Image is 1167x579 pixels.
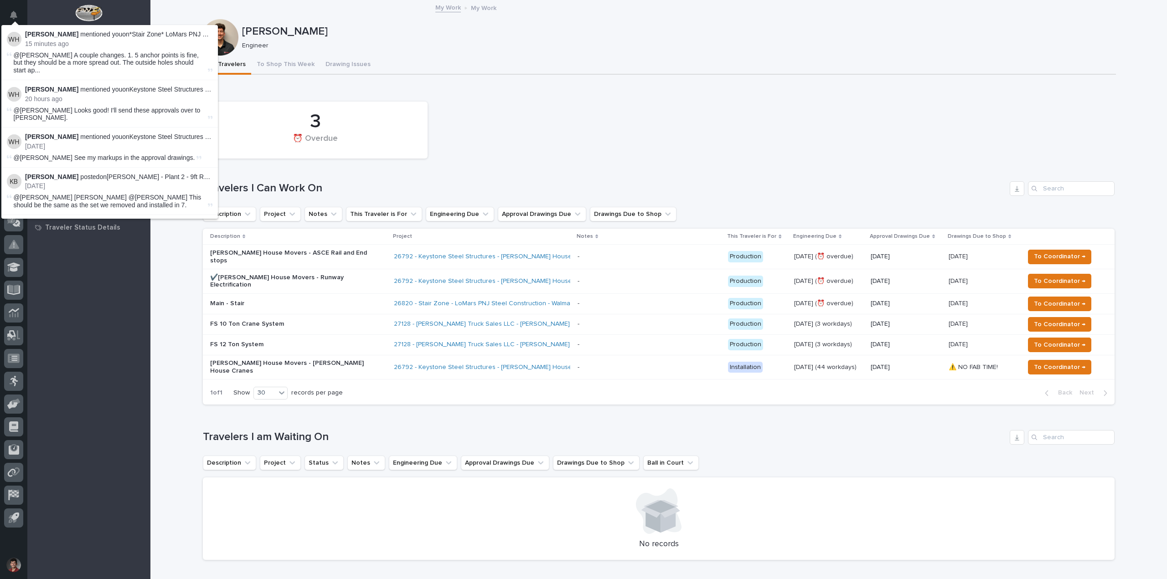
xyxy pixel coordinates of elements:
p: Approval Drawings Due [870,231,930,241]
p: posted on : [25,173,212,181]
p: Engineer [242,42,1109,50]
p: 20 hours ago [25,95,212,103]
div: - [578,300,579,307]
span: To Coordinator → [1034,251,1085,262]
p: No records [214,539,1104,549]
div: Production [728,251,763,262]
input: Search [1028,430,1115,445]
p: Traveler Status Details [45,224,120,232]
p: ⚠️ NO FAB TIME! [949,362,1000,371]
div: - [578,364,579,371]
button: To Coordinator → [1028,274,1091,288]
span: To Coordinator → [1034,362,1085,373]
p: [DATE] (⏰ overdue) [794,277,863,285]
div: - [578,341,579,348]
strong: [PERSON_NAME] [25,133,78,140]
span: @[PERSON_NAME] See my markups in the approval drawings. [14,154,195,161]
p: [PERSON_NAME] House Movers - [PERSON_NAME] House Cranes [210,359,370,375]
a: 26820 - Stair Zone - LoMars PNJ Steel Construction - Walmart Stair [394,300,589,307]
p: [DATE] [871,253,941,261]
button: Notes [305,207,342,221]
button: Drawings Due to Shop [553,456,640,470]
p: [DATE] [871,320,941,328]
p: [DATE] [871,300,941,307]
button: My Travelers [202,56,251,75]
img: Ken Bajdek [7,174,21,189]
p: [DATE] (⏰ overdue) [794,300,863,307]
button: Status [305,456,344,470]
button: To Shop This Week [251,56,320,75]
p: This Traveler is For [727,231,776,241]
button: users-avatar [4,555,23,574]
p: Drawings Due to Shop [948,231,1006,241]
img: Weston Hochstetler [7,87,21,102]
p: [DATE] [949,276,970,285]
span: @[PERSON_NAME] [PERSON_NAME] @[PERSON_NAME] This should be the same as the set we removed and ins... [14,194,201,209]
p: [DATE] [949,251,970,261]
p: Description [210,231,240,241]
p: 1 of 1 [203,382,230,404]
button: To Coordinator → [1028,360,1091,374]
img: Weston Hochstetler [7,134,21,149]
tr: [PERSON_NAME] House Movers - [PERSON_NAME] House Cranes26792 - Keystone Steel Structures - [PERSO... [203,355,1115,379]
span: To Coordinator → [1034,319,1085,330]
button: Description [203,207,256,221]
p: mentioned you on : [25,86,212,93]
p: [DATE] (3 workdays) [794,341,863,348]
p: [DATE] (44 workdays) [794,364,863,371]
h1: Travelers I am Waiting On [203,430,1006,444]
div: Production [728,339,763,350]
tr: ✔️[PERSON_NAME] House Movers - Runway Electrification26792 - Keystone Steel Structures - [PERSON_... [203,269,1115,293]
span: To Coordinator → [1034,276,1085,287]
p: mentioned you on : [25,31,212,38]
p: 15 minutes ago [25,40,212,48]
p: Project [393,231,412,241]
p: [DATE] [949,318,970,328]
p: [DATE] (3 workdays) [794,320,863,328]
p: [DATE] [25,143,212,150]
p: My Work [471,2,496,12]
div: 3 [218,110,412,133]
span: To Coordinator → [1034,339,1085,350]
p: mentioned you on : [25,133,212,141]
span: Back [1053,389,1072,397]
button: To Coordinator → [1028,297,1091,311]
button: Notes [347,456,385,470]
div: Production [728,298,763,309]
button: Ball in Court [643,456,699,470]
p: [DATE] [871,364,941,371]
a: My Work [435,2,461,12]
div: Installation [728,362,763,373]
span: To Coordinator → [1034,298,1085,309]
p: records per page [291,389,343,397]
p: FS 12 Ton System [210,341,370,348]
a: Keystone Steel Structures - [PERSON_NAME] House Movers - [PERSON_NAME][GEOGRAPHIC_DATA] Cranes [129,133,451,140]
button: Drawing Issues [320,56,376,75]
span: Next [1079,389,1100,397]
a: *Stair Zone* LoMars PNJ Steel Construction - Main - Stair [129,31,293,38]
p: [PERSON_NAME] [242,25,1112,38]
a: Keystone Steel Structures - [PERSON_NAME] House Movers - [PERSON_NAME][GEOGRAPHIC_DATA] Cranes [129,86,451,93]
strong: [PERSON_NAME] [25,86,78,93]
tr: FS 10 Ton Crane System27128 - [PERSON_NAME] Truck Sales LLC - [PERSON_NAME] Systems - Production[... [203,314,1115,334]
div: - [578,320,579,328]
a: 27128 - [PERSON_NAME] Truck Sales LLC - [PERSON_NAME] Systems [394,320,596,328]
div: - [578,277,579,285]
p: Show [233,389,250,397]
tr: Main - Stair26820 - Stair Zone - LoMars PNJ Steel Construction - Walmart Stair - Production[DATE]... [203,293,1115,314]
a: [PERSON_NAME] - Plant 2 - 9ft Rolling Guardrail Front Cap Station [107,173,299,180]
img: Wynne Hochstetler [7,32,21,46]
a: Traveler Status Details [27,220,150,234]
div: - [578,253,579,261]
button: Approval Drawings Due [498,207,586,221]
button: To Coordinator → [1028,338,1091,352]
a: 26792 - Keystone Steel Structures - [PERSON_NAME] House [394,253,572,261]
button: Description [203,456,256,470]
tr: [PERSON_NAME] House Movers - ASCE Rail and End stops26792 - Keystone Steel Structures - [PERSON_N... [203,245,1115,269]
div: Search [1028,181,1115,196]
h1: Travelers I Can Work On [203,182,1006,195]
p: Notes [577,231,593,241]
button: Next [1076,389,1115,397]
button: Project [260,207,301,221]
